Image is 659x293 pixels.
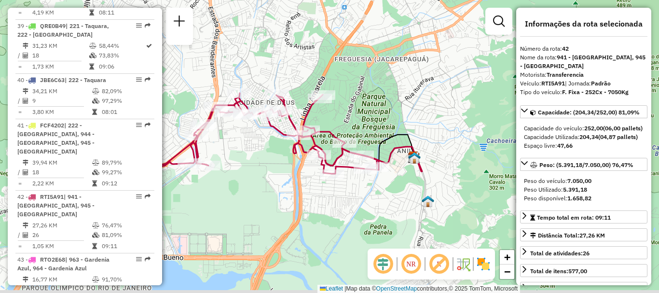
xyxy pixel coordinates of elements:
td: 58,44% [98,41,145,51]
strong: 26 [583,250,590,257]
i: Distância Total [23,43,28,49]
div: Peso Utilizado: [524,185,644,194]
td: 08:11 [98,8,145,17]
i: % de utilização do peso [92,88,99,94]
span: FCF4202 [40,122,64,129]
td: 27,26 KM [32,221,92,230]
strong: 7.050,00 [567,177,591,184]
i: Total de Atividades [23,53,28,58]
span: 43 - [17,256,110,272]
span: | 941 - [GEOGRAPHIC_DATA], 945 - [GEOGRAPHIC_DATA] [17,193,95,218]
td: 9 [32,96,92,106]
span: | Jornada: [565,80,611,87]
a: Zoom in [500,250,514,265]
div: Distância Total: [530,231,605,240]
span: Tempo total em rota: 09:11 [537,214,611,221]
em: Opções [136,23,142,28]
strong: F. Fixa - 252Cx - 7050Kg [562,88,629,96]
i: % de utilização da cubagem [92,232,99,238]
span: 27,26 KM [579,232,605,239]
span: RTI5A91 [40,193,64,200]
td: 09:06 [98,62,145,71]
span: | 222 - Taquara [65,76,106,84]
td: 91,70% [101,275,150,284]
div: Veículo: [520,79,647,88]
span: − [504,265,510,278]
div: Capacidade do veículo: [524,124,644,133]
a: Leaflet [320,285,343,292]
span: Ocultar NR [399,252,423,276]
a: Distância Total:27,26 KM [520,228,647,241]
div: Tipo do veículo: [520,88,647,97]
div: Total de itens: [530,267,587,276]
span: Ocultar deslocamento [371,252,395,276]
strong: Transferencia [547,71,584,78]
strong: (06,00 pallets) [603,125,643,132]
span: + [504,251,510,263]
i: Distância Total [23,160,28,166]
span: | 963 - Gardenia Azul, 964 - Gardenia Azul [17,256,110,272]
span: | 221 - Taquara, 222 - [GEOGRAPHIC_DATA] [17,22,109,38]
td: = [17,8,22,17]
div: Nome da rota: [520,53,647,70]
div: Motorista: [520,70,647,79]
span: 41 - [17,122,95,155]
td: 73,83% [98,51,145,60]
span: Peso: (5.391,18/7.050,00) 76,47% [539,161,633,168]
a: Tempo total em rota: 09:11 [520,210,647,223]
i: % de utilização do peso [89,43,96,49]
td: = [17,107,22,117]
td: 81,09% [101,230,150,240]
div: Espaço livre: [524,141,644,150]
a: Nova sessão e pesquisa [170,12,189,33]
div: Peso disponível: [524,194,644,203]
img: CDD Jacarepaguá [408,151,420,164]
span: | [344,285,346,292]
td: 4,19 KM [32,8,89,17]
span: Exibir rótulo [427,252,451,276]
em: Opções [136,256,142,262]
td: 2,22 KM [32,179,92,188]
td: 31,23 KM [32,41,89,51]
strong: Padrão [591,80,611,87]
i: % de utilização da cubagem [92,98,99,104]
span: 40 - [17,76,106,84]
span: Total de atividades: [530,250,590,257]
span: | 222 - [GEOGRAPHIC_DATA], 944 - [GEOGRAPHIC_DATA], 945 - [GEOGRAPHIC_DATA] [17,122,95,155]
td: / [17,167,22,177]
em: Opções [136,194,142,199]
em: Opções [136,122,142,128]
td: 18 [32,51,89,60]
i: Total de Atividades [23,98,28,104]
td: 08:01 [101,107,150,117]
a: Zoom out [500,265,514,279]
strong: 42 [562,45,569,52]
i: Total de Atividades [23,169,28,175]
strong: 5.391,18 [563,186,587,193]
td: 16,77 KM [32,275,92,284]
span: RTO2E68 [40,256,65,263]
a: OpenStreetMap [376,285,417,292]
em: Rota exportada [145,23,151,28]
span: Peso do veículo: [524,177,591,184]
i: Distância Total [23,223,28,228]
i: Tempo total em rota [89,10,94,15]
a: Exibir filtros [489,12,508,31]
div: Capacidade Utilizada: [524,133,644,141]
i: % de utilização da cubagem [89,53,96,58]
div: Peso: (5.391,18/7.050,00) 76,47% [520,173,647,207]
div: Número da rota: [520,44,647,53]
span: 42 - [17,193,95,218]
i: Tempo total em rota [92,109,97,115]
img: FAD Van [408,152,421,164]
strong: 47,66 [557,142,573,149]
td: 34,21 KM [32,86,92,96]
img: CrossDoking [422,195,434,208]
i: % de utilização da cubagem [92,169,99,175]
td: 09:12 [101,179,150,188]
strong: (04,87 pallets) [598,133,638,140]
i: % de utilização do peso [92,160,99,166]
span: Capacidade: (204,34/252,00) 81,09% [538,109,640,116]
div: Map data © contributors,© 2025 TomTom, Microsoft [317,285,520,293]
strong: 941 - [GEOGRAPHIC_DATA], 945 - [GEOGRAPHIC_DATA] [520,54,645,70]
